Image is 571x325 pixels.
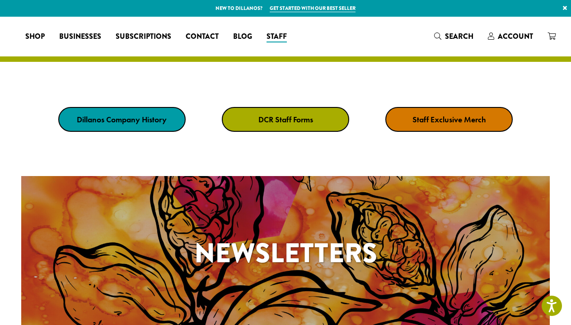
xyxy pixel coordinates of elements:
span: Account [498,31,533,42]
span: Shop [25,31,45,42]
span: Businesses [59,31,101,42]
a: Dillanos Company History [58,107,186,132]
span: Subscriptions [116,31,171,42]
a: Staff [259,29,294,44]
span: Staff [267,31,287,42]
strong: DCR Staff Forms [258,114,313,125]
a: Get started with our best seller [270,5,356,12]
a: DCR Staff Forms [222,107,349,132]
a: Search [427,29,481,44]
span: Blog [233,31,252,42]
span: Search [445,31,473,42]
a: Staff Exclusive Merch [385,107,513,132]
strong: Staff Exclusive Merch [412,114,486,125]
a: Shop [18,29,52,44]
strong: Dillanos Company History [77,114,167,125]
h1: Newsletters [21,233,550,274]
span: Contact [186,31,219,42]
